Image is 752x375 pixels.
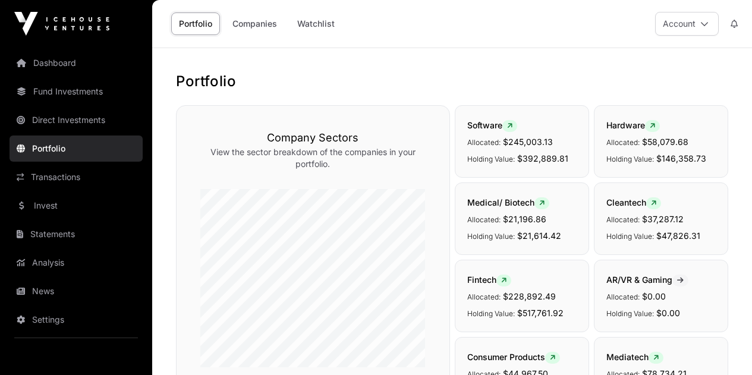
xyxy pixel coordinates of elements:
[467,215,501,224] span: Allocated:
[290,12,342,35] a: Watchlist
[467,120,517,130] span: Software
[503,214,546,224] span: $21,196.86
[517,153,568,163] span: $392,889.81
[606,155,654,163] span: Holding Value:
[10,50,143,76] a: Dashboard
[10,78,143,105] a: Fund Investments
[606,275,688,285] span: AR/VR & Gaming
[10,250,143,276] a: Analysis
[642,291,666,301] span: $0.00
[200,130,426,146] h3: Company Sectors
[10,221,143,247] a: Statements
[503,137,553,147] span: $245,003.13
[467,292,501,301] span: Allocated:
[606,292,640,301] span: Allocated:
[467,197,549,207] span: Medical/ Biotech
[171,12,220,35] a: Portfolio
[656,231,700,241] span: $47,826.31
[467,138,501,147] span: Allocated:
[14,12,109,36] img: Icehouse Ventures Logo
[503,291,556,301] span: $228,892.49
[467,309,515,318] span: Holding Value:
[467,275,511,285] span: Fintech
[200,146,426,170] p: View the sector breakdown of the companies in your portfolio.
[642,137,688,147] span: $58,079.68
[606,138,640,147] span: Allocated:
[655,12,719,36] button: Account
[517,308,564,318] span: $517,761.92
[606,352,663,362] span: Mediatech
[225,12,285,35] a: Companies
[176,72,728,91] h1: Portfolio
[606,232,654,241] span: Holding Value:
[10,107,143,133] a: Direct Investments
[656,153,706,163] span: $146,358.73
[10,135,143,162] a: Portfolio
[10,164,143,190] a: Transactions
[10,307,143,333] a: Settings
[10,193,143,219] a: Invest
[606,197,661,207] span: Cleantech
[656,308,680,318] span: $0.00
[467,155,515,163] span: Holding Value:
[467,232,515,241] span: Holding Value:
[10,278,143,304] a: News
[606,215,640,224] span: Allocated:
[606,120,660,130] span: Hardware
[642,214,684,224] span: $37,287.12
[467,352,560,362] span: Consumer Products
[693,318,752,375] iframe: Chat Widget
[606,309,654,318] span: Holding Value:
[517,231,561,241] span: $21,614.42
